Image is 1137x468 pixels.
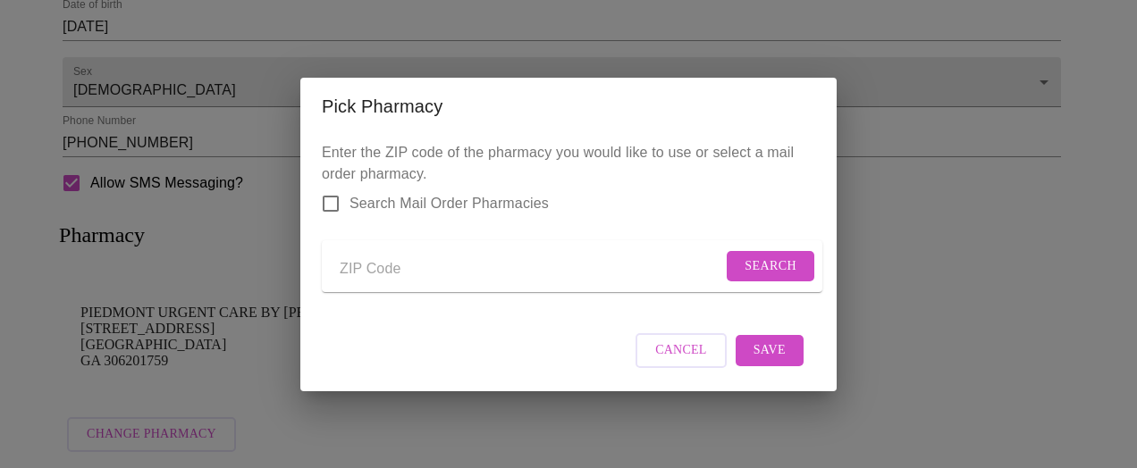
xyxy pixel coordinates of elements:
p: Enter the ZIP code of the pharmacy you would like to use or select a mail order pharmacy. [322,142,815,307]
button: Search [727,251,814,282]
span: Save [754,339,786,362]
span: Cancel [655,339,707,362]
input: Send a message to your care team [340,255,722,284]
h2: Pick Pharmacy [322,92,815,121]
button: Save [736,335,804,366]
span: Search [745,255,796,278]
span: Search Mail Order Pharmacies [350,193,549,214]
button: Cancel [636,333,727,368]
